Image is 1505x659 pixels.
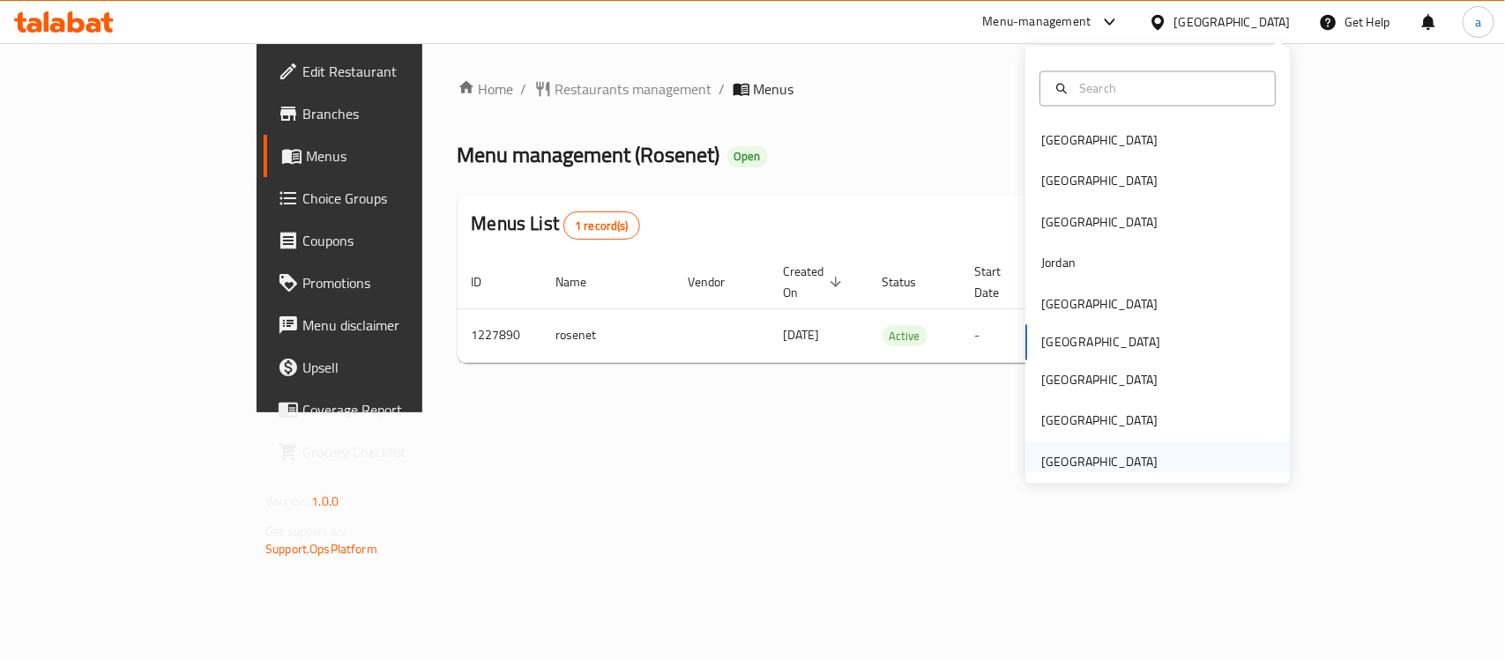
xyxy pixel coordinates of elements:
div: [GEOGRAPHIC_DATA] [1041,131,1158,151]
a: Restaurants management [534,78,712,100]
span: Created On [784,261,847,303]
span: Active [883,326,928,346]
span: Menus [306,145,494,167]
span: Vendor [689,271,749,292]
span: Name [556,271,610,292]
span: Choice Groups [302,188,494,209]
div: [GEOGRAPHIC_DATA] [1041,212,1158,232]
a: Edit Restaurant [264,50,508,93]
div: Menu-management [983,11,1091,33]
span: Menu disclaimer [302,315,494,336]
div: Active [883,325,928,346]
a: Choice Groups [264,177,508,219]
span: Coverage Report [302,399,494,420]
a: Branches [264,93,508,135]
span: Restaurants management [555,78,712,100]
a: Grocery Checklist [264,431,508,473]
span: Get support on: [265,520,346,543]
span: [DATE] [784,323,820,346]
span: Upsell [302,357,494,378]
div: [GEOGRAPHIC_DATA] [1041,411,1158,431]
li: / [521,78,527,100]
div: [GEOGRAPHIC_DATA] [1041,452,1158,471]
a: Promotions [264,262,508,304]
span: Promotions [302,272,494,293]
span: Coupons [302,230,494,251]
td: - [961,308,1046,362]
a: Coverage Report [264,389,508,431]
div: [GEOGRAPHIC_DATA] [1041,294,1158,314]
span: Start Date [975,261,1024,303]
div: [GEOGRAPHIC_DATA] [1174,12,1291,32]
span: 1.0.0 [311,490,339,513]
a: Upsell [264,346,508,389]
table: enhanced table [458,255,1334,363]
td: rosenet [542,308,674,362]
nav: breadcrumb [458,78,1213,100]
span: 1 record(s) [564,218,639,234]
span: Grocery Checklist [302,441,494,463]
span: Open [727,149,768,164]
span: Menu management ( Rosenet ) [458,135,720,174]
div: Open [727,146,768,167]
span: Edit Restaurant [302,61,494,82]
div: [GEOGRAPHIC_DATA] [1041,371,1158,390]
a: Support.OpsPlatform [265,537,377,560]
li: / [719,78,726,100]
h2: Menus List [472,211,640,240]
span: ID [472,271,505,292]
span: Version: [265,490,309,513]
div: Total records count [563,211,640,240]
a: Menu disclaimer [264,304,508,346]
a: Coupons [264,219,508,262]
span: a [1475,12,1481,32]
span: Branches [302,103,494,124]
span: Menus [754,78,794,100]
input: Search [1072,78,1264,98]
a: Menus [264,135,508,177]
div: Jordan [1041,254,1076,273]
div: [GEOGRAPHIC_DATA] [1041,172,1158,191]
span: Status [883,271,940,292]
